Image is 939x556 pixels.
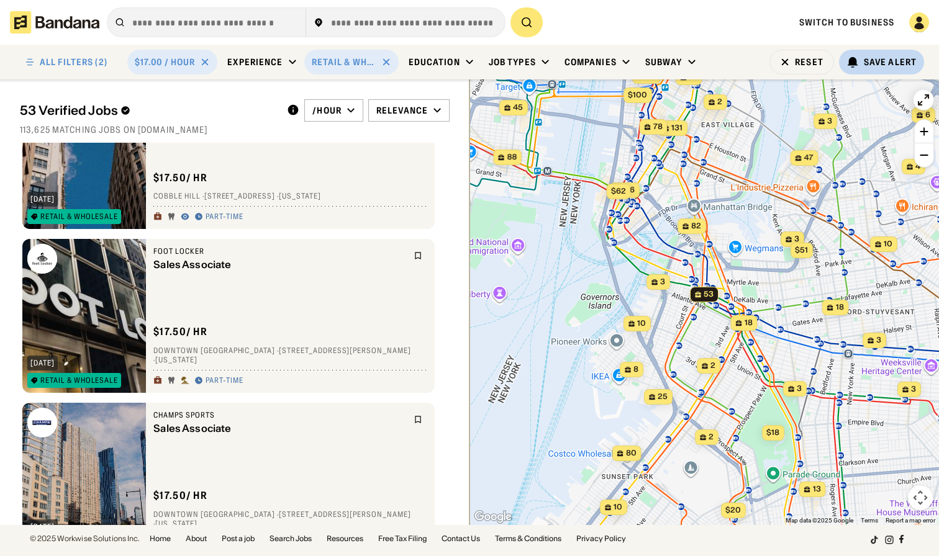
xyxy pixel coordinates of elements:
span: 3 [911,384,916,395]
div: $ 17.50 / hr [153,325,207,338]
div: Education [409,56,460,68]
div: Experience [227,56,283,68]
div: Retail & Wholesale [40,377,118,384]
span: $100 [628,90,647,99]
a: Open this area in Google Maps (opens a new window) [473,509,514,525]
span: 3 [827,116,832,127]
a: Post a job [222,535,255,542]
div: Sales Associate [153,259,406,271]
div: Cobble Hill · [STREET_ADDRESS] · [US_STATE] [153,192,427,202]
span: 3 [660,277,665,287]
span: 10 [637,318,646,329]
div: Retail & Wholesale [40,213,118,220]
div: Downtown [GEOGRAPHIC_DATA] · [STREET_ADDRESS][PERSON_NAME] · [US_STATE] [153,509,427,529]
div: grid [20,143,450,525]
div: Downtown [GEOGRAPHIC_DATA] · [STREET_ADDRESS][PERSON_NAME] · [US_STATE] [153,346,427,365]
span: 10 [884,239,892,249]
div: Relevance [376,105,428,116]
div: Save Alert [864,56,917,68]
div: [DATE] [30,359,55,367]
span: $62 [611,186,626,195]
div: 113,625 matching jobs on [DOMAIN_NAME] [20,124,450,135]
span: 47 [804,153,814,163]
a: Report a map error [886,517,935,524]
span: 25 [658,392,668,402]
a: Terms (opens in new tab) [861,517,878,524]
span: 2 [710,361,715,371]
div: Part-time [206,212,243,222]
a: About [186,535,207,542]
span: 45 [513,102,523,113]
span: Map data ©2025 Google [786,517,853,524]
span: 88 [507,152,517,163]
span: 131 [671,123,683,133]
a: Contact Us [442,535,480,542]
div: © 2025 Workwise Solutions Inc. [30,535,140,542]
div: $ 17.50 / hr [153,489,207,502]
a: Home [150,535,171,542]
div: $17.00 / hour [135,56,196,68]
span: 18 [745,318,753,328]
span: 80 [626,448,637,459]
a: Free Tax Filing [378,535,427,542]
img: Foot Locker logo [27,244,57,274]
span: 82 [691,221,701,231]
div: Retail & Wholesale [312,56,376,68]
span: 2 [717,97,722,107]
span: $18 [766,428,779,437]
img: Google [473,509,514,525]
span: 3 [797,383,802,394]
div: Part-time [206,376,243,386]
a: Privacy Policy [576,535,626,542]
span: $51 [795,245,808,254]
span: $20 [725,505,741,514]
div: Reset [795,58,823,66]
span: 6 [925,110,930,120]
div: Subway [645,56,683,68]
span: 2 [709,432,714,442]
div: Foot Locker [153,246,406,256]
a: Resources [327,535,363,542]
span: 18 [836,302,844,313]
a: Search Jobs [270,535,312,542]
span: 10 [614,502,622,513]
div: 53 Verified Jobs [20,103,277,118]
div: [DATE] [30,523,55,531]
span: 78 [653,122,663,132]
span: 4 [915,161,920,172]
button: Map camera controls [908,485,933,510]
div: ALL FILTERS (2) [40,58,107,66]
span: 13 [813,484,821,495]
span: 3 [794,234,799,244]
span: 53 [704,289,714,300]
span: 3 [876,335,881,346]
a: Switch to Business [799,17,894,28]
a: Terms & Conditions [495,535,561,542]
div: Companies [565,56,617,68]
div: [DATE] [30,195,55,203]
div: /hour [312,105,342,116]
img: Champs Sports logo [27,408,57,437]
div: Job Types [489,56,536,68]
div: Champs Sports [153,410,406,420]
div: Sales Associate [153,423,406,434]
span: 8 [633,364,638,375]
div: $ 17.50 / hr [153,171,207,184]
img: Bandana logotype [10,11,99,34]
